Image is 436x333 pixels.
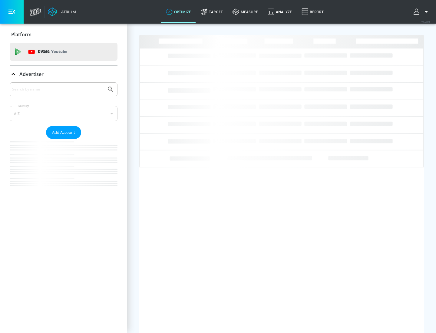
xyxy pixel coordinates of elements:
p: Platform [11,31,31,38]
a: Target [196,1,228,23]
label: Sort By [17,104,30,108]
p: Advertiser [19,71,44,77]
div: Advertiser [10,66,117,83]
div: DV360: Youtube [10,43,117,61]
div: Platform [10,26,117,43]
p: Youtube [51,48,67,55]
p: DV360: [38,48,67,55]
div: Advertiser [10,82,117,198]
input: Search by name [12,85,104,93]
a: Analyze [263,1,297,23]
span: v 4.28.0 [421,20,430,23]
button: Add Account [46,126,81,139]
nav: list of Advertiser [10,139,117,198]
span: Add Account [52,129,75,136]
div: Atrium [59,9,76,15]
a: measure [228,1,263,23]
a: Report [297,1,329,23]
div: A-Z [10,106,117,121]
a: Atrium [48,7,76,16]
a: optimize [161,1,196,23]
